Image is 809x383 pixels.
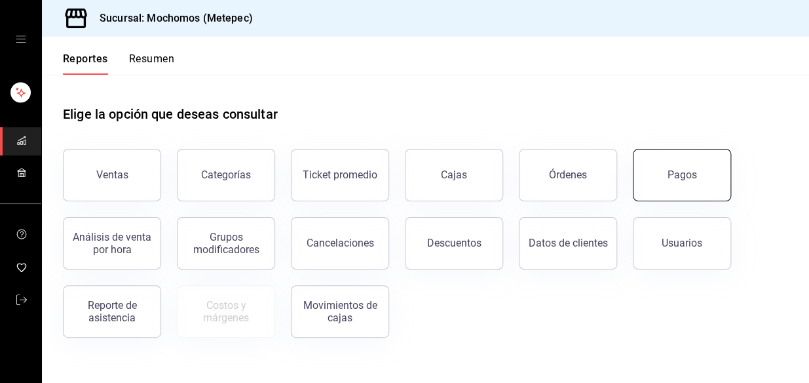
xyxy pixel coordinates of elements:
[441,167,468,183] div: Cajas
[63,149,161,201] button: Ventas
[633,217,731,270] button: Usuarios
[63,52,108,75] button: Reportes
[549,169,587,181] div: Órdenes
[71,231,153,256] div: Análisis de venta por hora
[662,237,702,249] div: Usuarios
[96,169,128,181] div: Ventas
[129,52,174,75] button: Resumen
[89,10,253,26] h3: Sucursal: Mochomos (Metepec)
[299,299,381,324] div: Movimientos de cajas
[303,169,377,181] div: Ticket promedio
[519,149,617,201] button: Órdenes
[177,217,275,270] button: Grupos modificadores
[291,217,389,270] button: Cancelaciones
[177,285,275,338] button: Contrata inventarios para ver este reporte
[529,237,608,249] div: Datos de clientes
[307,237,374,249] div: Cancelaciones
[63,217,161,270] button: Análisis de venta por hora
[63,52,174,75] div: navigation tabs
[405,217,503,270] button: Descuentos
[71,299,153,324] div: Reporte de asistencia
[633,149,731,201] button: Pagos
[177,149,275,201] button: Categorías
[63,285,161,338] button: Reporte de asistencia
[405,149,503,201] a: Cajas
[63,104,278,124] h1: Elige la opción que deseas consultar
[519,217,617,270] button: Datos de clientes
[668,169,697,181] div: Pagos
[201,169,251,181] div: Categorías
[291,285,389,338] button: Movimientos de cajas
[185,231,267,256] div: Grupos modificadores
[291,149,389,201] button: Ticket promedio
[185,299,267,324] div: Costos y márgenes
[427,237,481,249] div: Descuentos
[16,34,26,45] button: open drawer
